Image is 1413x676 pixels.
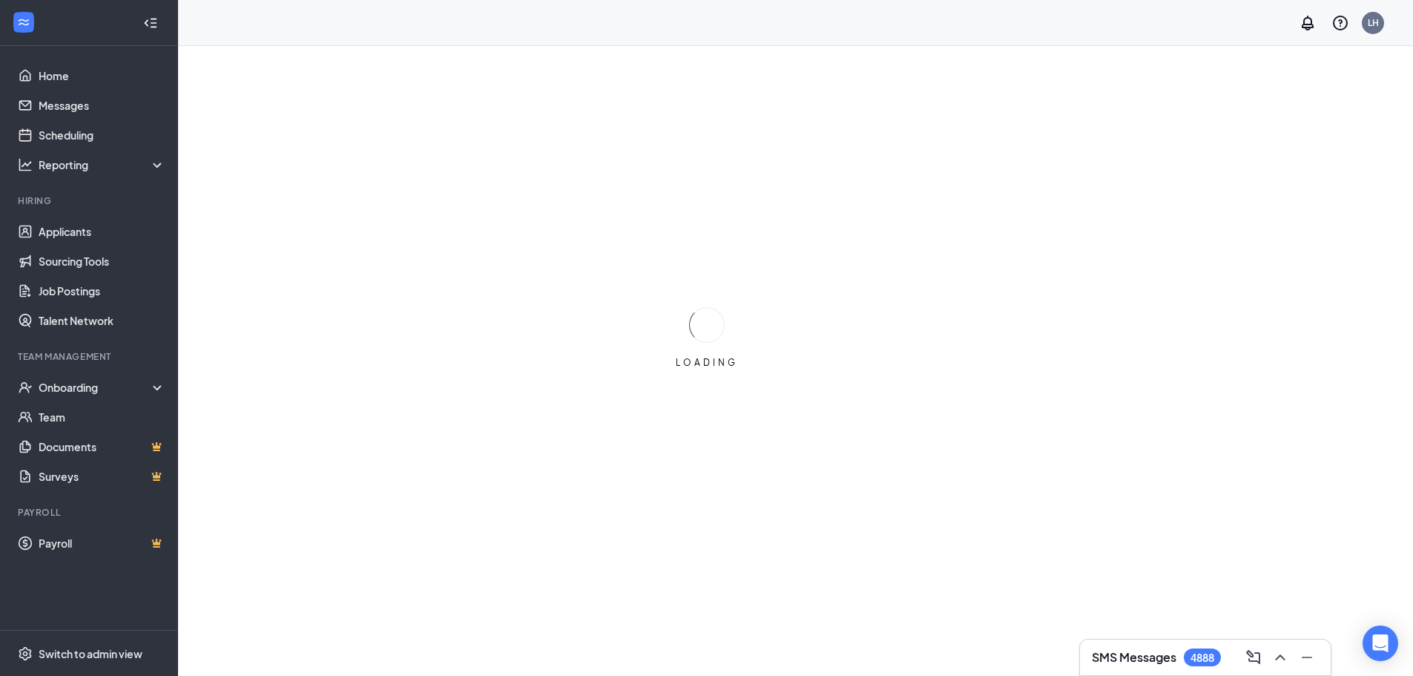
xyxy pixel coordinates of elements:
a: Applicants [39,217,165,246]
a: Team [39,402,165,432]
button: ComposeMessage [1242,646,1265,669]
svg: UserCheck [18,380,33,395]
h3: SMS Messages [1092,649,1176,666]
a: Job Postings [39,276,165,306]
a: SurveysCrown [39,462,165,491]
svg: ComposeMessage [1245,649,1262,666]
div: LH [1368,16,1379,29]
button: ChevronUp [1268,646,1292,669]
svg: WorkstreamLogo [16,15,31,30]
a: Sourcing Tools [39,246,165,276]
svg: Minimize [1298,649,1316,666]
svg: Notifications [1299,14,1317,32]
svg: Settings [18,646,33,661]
div: Payroll [18,506,162,519]
svg: Analysis [18,157,33,172]
a: DocumentsCrown [39,432,165,462]
button: Minimize [1295,646,1319,669]
a: Scheduling [39,120,165,150]
a: PayrollCrown [39,528,165,558]
a: Home [39,61,165,91]
div: Reporting [39,157,166,172]
div: Hiring [18,194,162,207]
svg: ChevronUp [1271,649,1289,666]
a: Messages [39,91,165,120]
svg: QuestionInfo [1331,14,1349,32]
div: Open Intercom Messenger [1363,626,1398,661]
div: Team Management [18,350,162,363]
svg: Collapse [143,16,158,30]
div: 4888 [1190,652,1214,664]
div: Onboarding [39,380,153,395]
div: Switch to admin view [39,646,142,661]
div: LOADING [670,356,744,369]
a: Talent Network [39,306,165,335]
